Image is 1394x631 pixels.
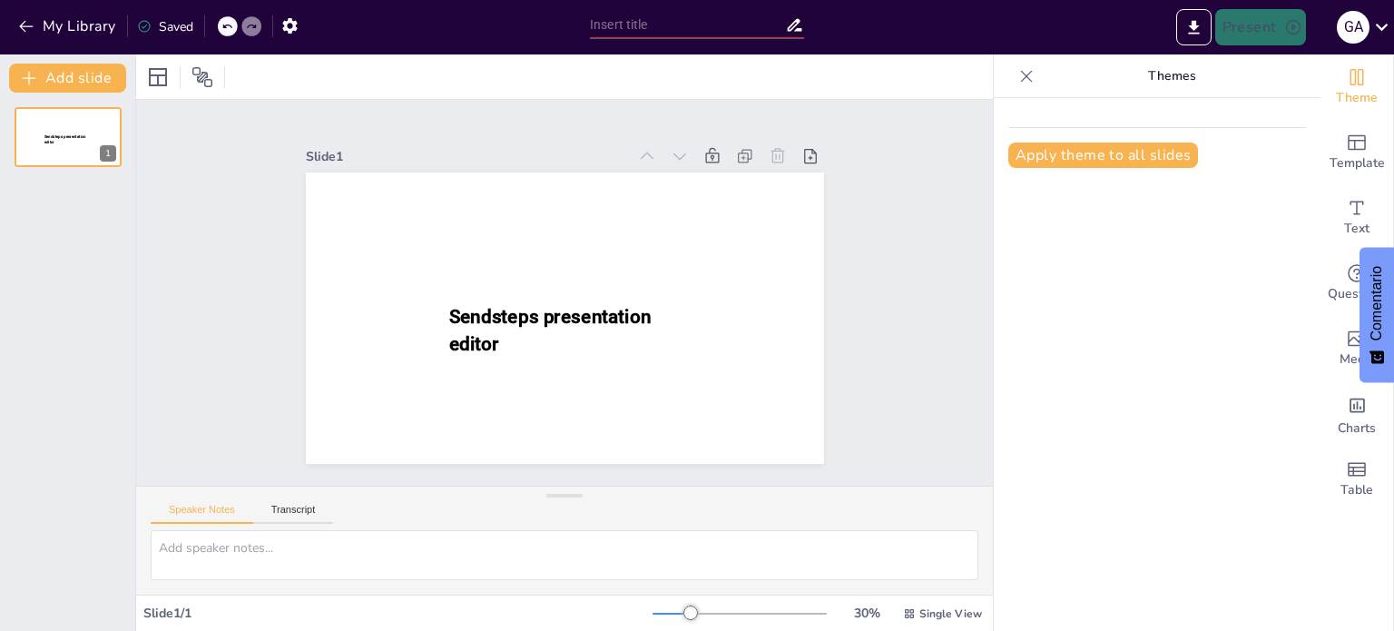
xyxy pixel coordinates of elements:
[1330,153,1385,173] span: Template
[1320,381,1393,447] div: Add charts and graphs
[1340,350,1375,370] span: Media
[1338,419,1376,439] span: Charts
[14,12,123,41] button: My Library
[1360,248,1394,383] button: Comentarios - Mostrar encuesta
[100,145,116,162] div: 1
[1320,447,1393,512] div: Add a table
[1369,266,1384,341] font: Comentario
[448,306,650,354] span: Sendsteps presentation editor
[143,605,653,622] div: Slide 1 / 1
[1328,284,1387,304] span: Questions
[1344,219,1369,239] span: Text
[1008,143,1198,168] button: Apply theme to all slides
[137,18,193,35] div: Saved
[253,504,334,524] button: Transcript
[151,504,253,524] button: Speaker Notes
[1320,316,1393,381] div: Add images, graphics, shapes or video
[590,12,785,38] input: Insert title
[1337,11,1369,44] div: G A
[1215,9,1306,45] button: Present
[1337,9,1369,45] button: G A
[1320,54,1393,120] div: Change the overall theme
[1340,480,1373,500] span: Table
[845,605,888,622] div: 30 %
[191,66,213,88] span: Position
[1320,185,1393,251] div: Add text boxes
[15,107,122,167] div: Sendsteps presentation editor1
[1320,120,1393,185] div: Add ready made slides
[1176,9,1212,45] button: Export to PowerPoint
[1320,251,1393,316] div: Get real-time input from your audience
[1336,88,1378,108] span: Theme
[306,148,628,165] div: Slide 1
[9,64,126,93] button: Add slide
[919,606,982,621] span: Single View
[1041,54,1302,98] p: Themes
[44,134,86,144] span: Sendsteps presentation editor
[143,63,172,92] div: Layout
